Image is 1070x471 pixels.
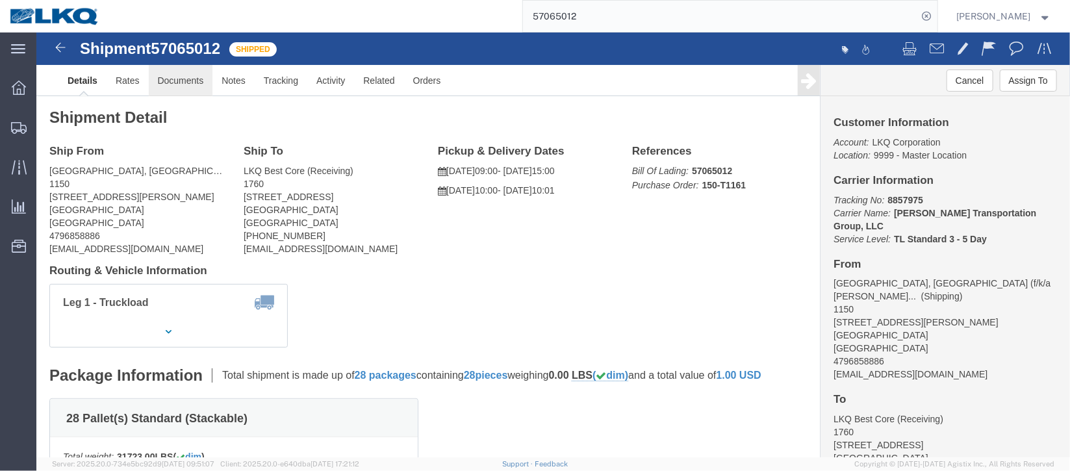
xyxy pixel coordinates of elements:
span: Client: 2025.20.0-e640dba [220,460,359,468]
a: Support [502,460,535,468]
img: logo [9,6,100,26]
span: Copyright © [DATE]-[DATE] Agistix Inc., All Rights Reserved [854,459,1054,470]
span: [DATE] 09:51:07 [162,460,214,468]
iframe: FS Legacy Container [36,32,1070,457]
a: Feedback [535,460,568,468]
input: Search for shipment number, reference number [523,1,918,32]
span: Christopher Sanchez [957,9,1031,23]
span: Server: 2025.20.0-734e5bc92d9 [52,460,214,468]
span: [DATE] 17:21:12 [311,460,359,468]
button: [PERSON_NAME] [956,8,1052,24]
